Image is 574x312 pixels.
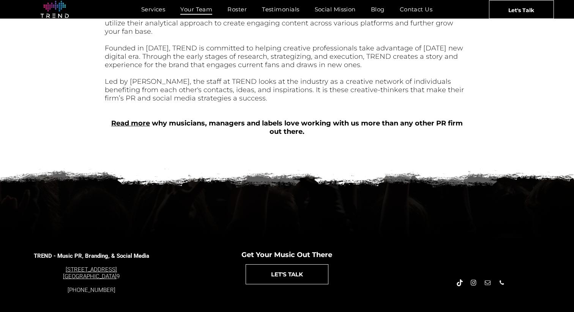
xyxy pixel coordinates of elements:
[111,119,150,127] a: Read more
[246,264,328,284] a: LET'S TALK
[173,4,220,15] a: Your Team
[33,266,150,280] div: 9
[220,4,254,15] a: Roster
[241,251,332,259] span: Get Your Music Out There
[105,77,464,102] font: Led by [PERSON_NAME], the staff at TREND looks at the industry as a creative network of individua...
[508,0,534,19] span: Let's Talk
[437,224,574,312] iframe: Chat Widget
[63,266,117,280] a: [STREET_ADDRESS][GEOGRAPHIC_DATA]
[134,4,173,15] a: Services
[363,4,392,15] a: Blog
[34,252,149,259] span: TREND - Music PR, Branding, & Social Media
[254,4,307,15] a: Testimonials
[152,119,463,136] b: why musicians, managers and labels love working with us more than any other PR firm out there.
[41,1,69,18] img: logo
[63,266,117,280] font: [STREET_ADDRESS] [GEOGRAPHIC_DATA]
[105,44,463,69] span: Founded in [DATE], TREND is committed to helping creative professionals take advantage of [DATE] ...
[392,4,440,15] a: Contact Us
[307,4,363,15] a: Social Mission
[68,287,115,293] a: [PHONE_NUMBER]
[271,265,303,284] span: LET'S TALK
